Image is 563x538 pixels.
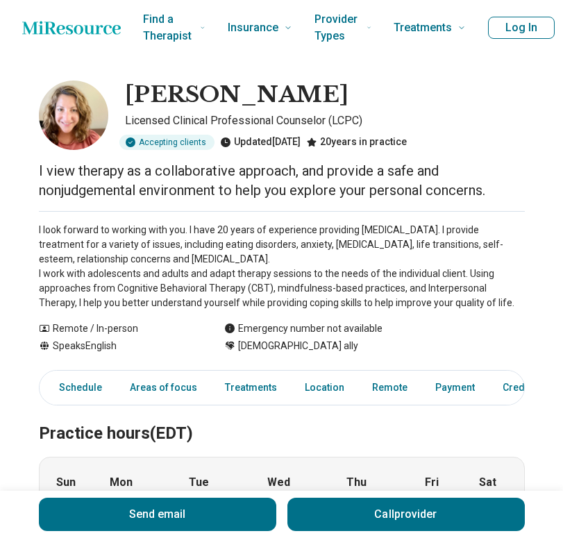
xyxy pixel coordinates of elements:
[306,135,407,150] div: 20 years in practice
[42,373,110,402] a: Schedule
[394,18,452,37] span: Treatments
[39,389,525,446] h2: Practice hours (EDT)
[119,135,215,150] div: Accepting clients
[143,10,194,46] span: Find a Therapist
[39,498,276,531] button: Send email
[39,321,196,336] div: Remote / In-person
[189,474,209,491] strong: Tue
[121,373,205,402] a: Areas of focus
[125,81,348,110] h1: [PERSON_NAME]
[110,474,133,491] strong: Mon
[425,474,439,491] strong: Fri
[217,373,285,402] a: Treatments
[427,373,483,402] a: Payment
[39,339,196,353] div: Speaks English
[296,373,353,402] a: Location
[125,112,525,129] p: Licensed Clinical Professional Counselor (LCPC)
[224,321,383,336] div: Emergency number not available
[287,498,525,531] button: Callprovider
[39,81,108,150] img: Tina Chadwick, Licensed Clinical Professional Counselor (LCPC)
[488,17,555,39] button: Log In
[346,474,367,491] strong: Thu
[479,474,496,491] strong: Sat
[314,10,361,46] span: Provider Types
[39,161,525,200] p: I view therapy as a collaborative approach, and provide a safe and nonjudgemental environment to ...
[228,18,278,37] span: Insurance
[56,474,76,491] strong: Sun
[267,474,290,491] strong: Wed
[22,14,121,42] a: Home page
[39,223,525,310] p: I look forward to working with you. I have 20 years of experience providing [MEDICAL_DATA]. I pro...
[220,135,301,150] div: Updated [DATE]
[364,373,416,402] a: Remote
[238,339,358,353] span: [DEMOGRAPHIC_DATA] ally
